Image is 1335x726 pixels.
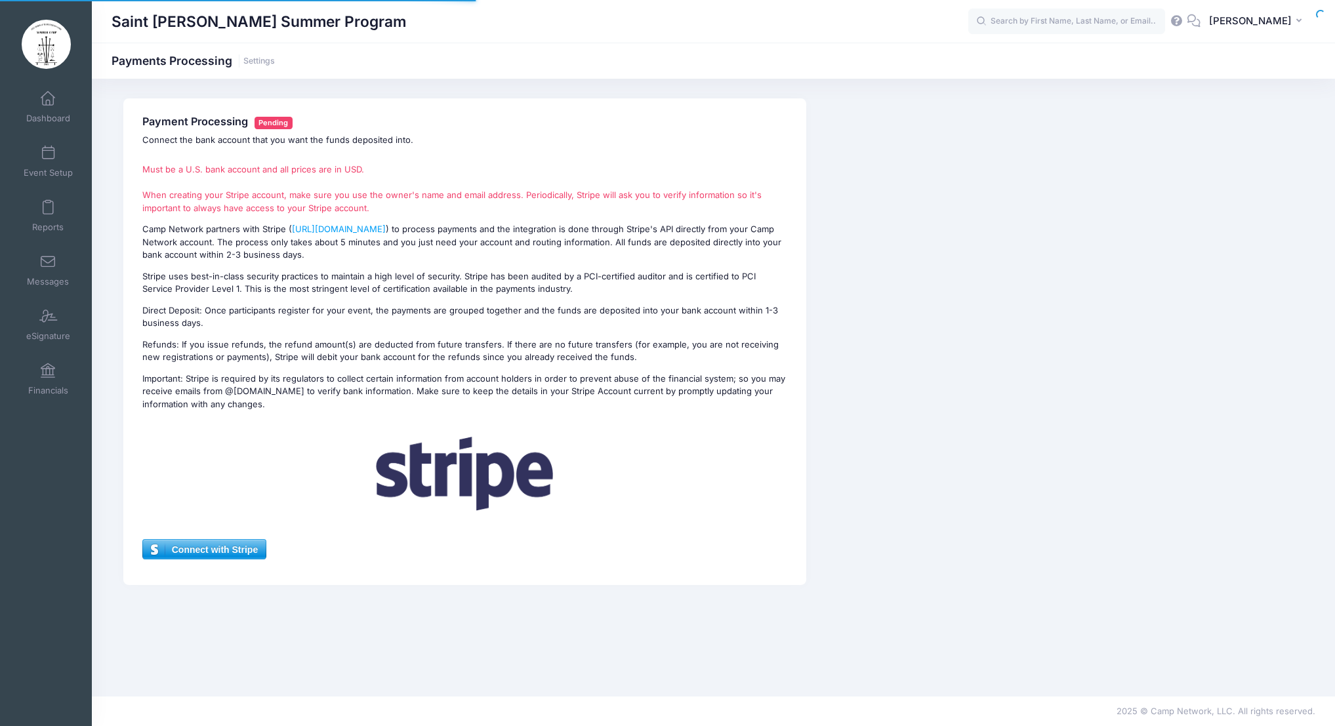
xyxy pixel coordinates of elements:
p: Direct Deposit: Once participants register for your event, the payments are grouped together and ... [142,304,787,330]
a: Financials [17,356,79,402]
span: Messages [27,276,69,287]
span: Reports [32,222,64,233]
a: Messages [17,247,79,293]
span: Pending [255,117,293,129]
a: Settings [243,56,275,66]
p: Stripe uses best-in-class security practices to maintain a high level of security. Stripe has bee... [142,270,787,296]
a: Connect with Stripe [142,539,266,559]
img: Stripe Logo [350,419,579,529]
a: [URL][DOMAIN_NAME] [292,224,386,234]
p: Connect the bank account that you want the funds deposited into. [142,134,787,147]
span: Dashboard [26,113,70,124]
p: Important: Stripe is required by its regulators to collect certain information from account holde... [142,373,787,411]
span: Connect with Stripe [143,540,266,559]
span: Event Setup [24,167,73,178]
input: Search by First Name, Last Name, or Email... [968,9,1165,35]
p: Camp Network partners with Stripe ( ) to process payments and the integration is done through Str... [142,223,787,262]
p: Refunds: If you issue refunds, the refund amount(s) are deducted from future transfers. If there ... [142,338,787,364]
h1: Payments Processing [112,54,275,68]
a: Reports [17,193,79,239]
p: Must be a U.S. bank account and all prices are in USD. When creating your Stripe account, make su... [142,163,787,214]
span: Financials [28,385,68,396]
a: Event Setup [17,138,79,184]
img: Saint Herman Summer Program [22,20,71,69]
h1: Saint [PERSON_NAME] Summer Program [112,7,406,37]
a: eSignature [17,302,79,348]
span: eSignature [26,331,70,342]
a: Dashboard [17,84,79,130]
button: [PERSON_NAME] [1201,7,1315,37]
span: 2025 © Camp Network, LLC. All rights reserved. [1117,706,1315,716]
span: [PERSON_NAME] [1209,14,1292,28]
h4: Payment Processing [142,115,787,129]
